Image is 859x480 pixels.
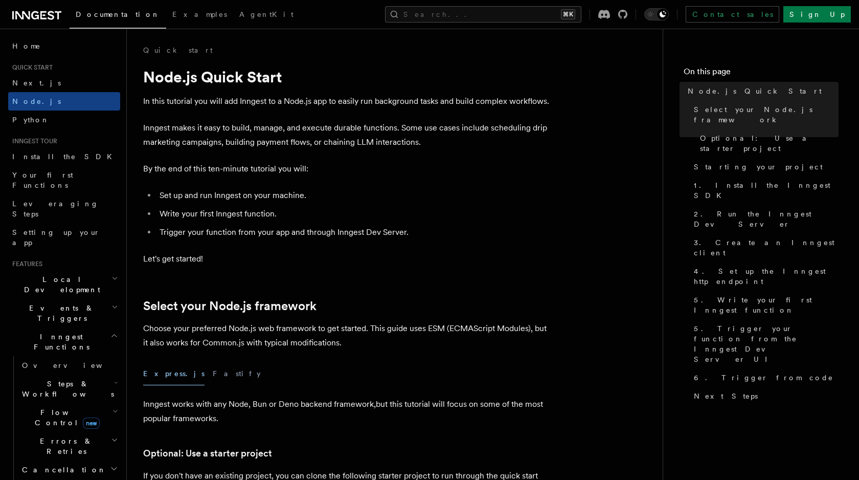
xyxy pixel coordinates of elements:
a: Install the SDK [8,147,120,166]
p: By the end of this ten-minute tutorial you will: [143,162,552,176]
span: Inngest tour [8,137,57,145]
h1: Node.js Quick Start [143,68,552,86]
span: Steps & Workflows [18,379,114,399]
span: Starting your project [694,162,823,172]
a: 4. Set up the Inngest http endpoint [690,262,839,291]
span: Node.js Quick Start [688,86,822,96]
a: 6. Trigger from code [690,368,839,387]
span: Errors & Retries [18,436,111,456]
button: Express.js [143,362,205,385]
span: Events & Triggers [8,303,111,323]
span: Home [12,41,41,51]
p: Inngest makes it easy to build, manage, and execute durable functions. Some use cases include sch... [143,121,552,149]
a: AgentKit [233,3,300,28]
span: Node.js [12,97,61,105]
a: Your first Functions [8,166,120,194]
p: Inngest works with any Node, Bun or Deno backend framework,but this tutorial will focus on some o... [143,397,552,426]
a: 3. Create an Inngest client [690,233,839,262]
a: Documentation [70,3,166,29]
a: Python [8,111,120,129]
a: Home [8,37,120,55]
p: Choose your preferred Node.js web framework to get started. This guide uses ESM (ECMAScript Modul... [143,321,552,350]
a: Node.js [8,92,120,111]
a: 5. Write your first Inngest function [690,291,839,319]
span: new [83,418,100,429]
a: Next Steps [690,387,839,405]
a: Contact sales [686,6,779,23]
li: Write your first Inngest function. [156,207,552,221]
span: Documentation [76,10,160,18]
span: Install the SDK [12,152,118,161]
button: Steps & Workflows [18,375,120,403]
a: Optional: Use a starter project [143,446,272,461]
button: Search...⌘K [385,6,581,23]
a: 1. Install the Inngest SDK [690,176,839,205]
h4: On this page [684,66,839,82]
kbd: ⌘K [561,9,575,19]
li: Trigger your function from your app and through Inngest Dev Server. [156,225,552,239]
span: Flow Control [18,407,112,428]
button: Errors & Retries [18,432,120,461]
span: Overview [22,361,127,369]
span: Optional: Use a starter project [700,133,839,154]
span: 1. Install the Inngest SDK [694,180,839,201]
span: Features [8,260,42,268]
a: Leveraging Steps [8,194,120,223]
button: Events & Triggers [8,299,120,328]
a: Select your Node.js framework [690,100,839,129]
p: Let's get started! [143,252,552,266]
span: Quick start [8,63,53,72]
a: Select your Node.js framework [143,299,317,313]
span: AgentKit [239,10,293,18]
span: Python [12,116,50,124]
span: Inngest Functions [8,332,110,352]
a: Setting up your app [8,223,120,252]
span: Next Steps [694,391,758,401]
button: Inngest Functions [8,328,120,356]
button: Flow Controlnew [18,403,120,432]
a: Quick start [143,45,213,55]
button: Fastify [213,362,261,385]
a: 2. Run the Inngest Dev Server [690,205,839,233]
span: Select your Node.js framework [694,104,839,125]
span: Next.js [12,79,61,87]
button: Toggle dark mode [644,8,669,20]
span: Your first Functions [12,171,73,189]
a: 5. Trigger your function from the Inngest Dev Server UI [690,319,839,368]
span: Leveraging Steps [12,200,99,218]
span: Examples [172,10,227,18]
span: 5. Write your first Inngest function [694,295,839,315]
span: 5. Trigger your function from the Inngest Dev Server UI [694,323,839,364]
p: In this tutorial you will add Inngest to a Node.js app to easily run background tasks and build c... [143,94,552,108]
span: 4. Set up the Inngest http endpoint [694,266,839,287]
a: Sign Up [783,6,851,23]
a: Optional: Use a starter project [696,129,839,158]
span: Setting up your app [12,228,100,247]
a: Starting your project [690,158,839,176]
li: Set up and run Inngest on your machine. [156,188,552,203]
span: 3. Create an Inngest client [694,237,839,258]
span: Local Development [8,274,111,295]
button: Cancellation [18,461,120,479]
button: Local Development [8,270,120,299]
span: 2. Run the Inngest Dev Server [694,209,839,229]
a: Examples [166,3,233,28]
span: 6. Trigger from code [694,373,833,383]
a: Next.js [8,74,120,92]
span: Cancellation [18,465,106,475]
a: Overview [18,356,120,375]
a: Node.js Quick Start [684,82,839,100]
